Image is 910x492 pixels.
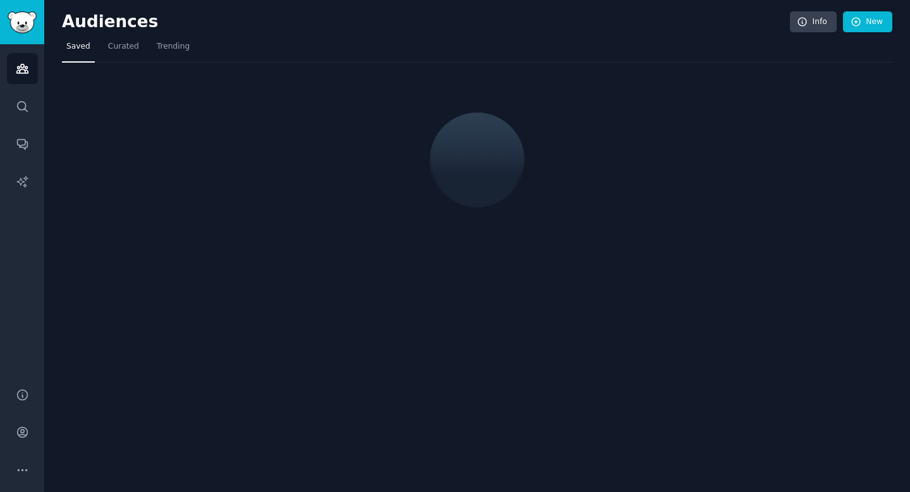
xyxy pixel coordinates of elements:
h2: Audiences [62,12,790,32]
img: GummySearch logo [8,11,37,34]
span: Curated [108,41,139,52]
a: Trending [152,37,194,63]
a: Curated [104,37,143,63]
span: Saved [66,41,90,52]
a: New [843,11,892,33]
a: Saved [62,37,95,63]
span: Trending [157,41,190,52]
a: Info [790,11,837,33]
